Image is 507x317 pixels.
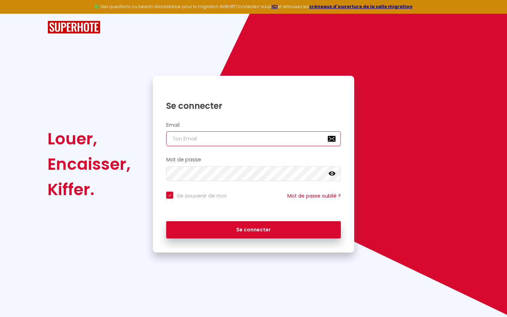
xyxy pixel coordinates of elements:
[48,126,131,151] div: Louer,
[166,157,341,163] h2: Mot de passe
[166,221,341,239] button: Se connecter
[166,131,341,146] input: Ton Email
[48,21,100,34] img: SuperHote logo
[6,3,27,24] button: Ouvrir le widget de chat LiveChat
[166,100,341,111] h1: Se connecter
[309,4,413,10] a: créneaux d'ouverture de la salle migration
[287,192,341,199] a: Mot de passe oublié ?
[48,151,131,177] div: Encaisser,
[271,4,278,10] a: ICI
[48,177,131,202] div: Kiffer.
[166,122,341,128] h2: Email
